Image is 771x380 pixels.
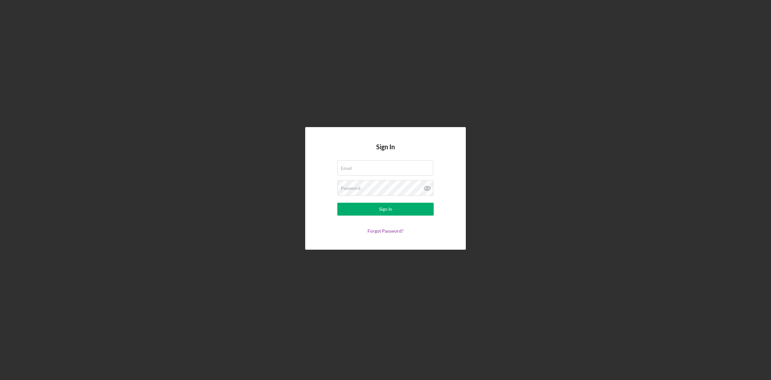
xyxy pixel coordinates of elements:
[379,203,392,216] div: Sign In
[341,166,352,171] label: Email
[337,203,434,216] button: Sign In
[368,228,403,234] a: Forgot Password?
[376,143,395,160] h4: Sign In
[341,186,360,191] label: Password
